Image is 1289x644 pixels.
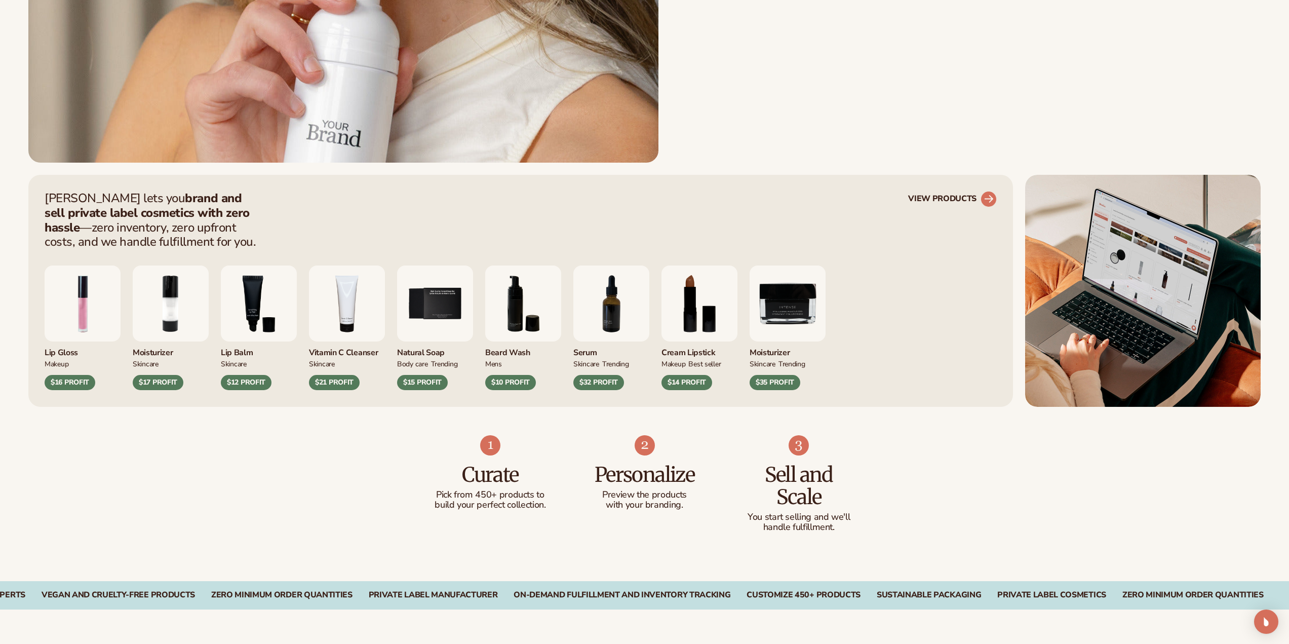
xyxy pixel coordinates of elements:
[133,266,209,390] div: 2 / 9
[661,375,712,390] div: $14 PROFIT
[133,266,209,342] img: Moisturizing lotion.
[997,590,1106,600] div: PRIVATE LABEL COSMETICS
[45,190,250,236] strong: brand and sell private label cosmetics with zero hassle
[750,266,826,390] div: 9 / 9
[211,590,353,600] div: Zero Minimum Order Quantities
[221,266,297,342] img: Smoothing lip balm.
[573,375,624,390] div: $32 PROFIT
[133,375,183,390] div: $17 PROFIT
[750,266,826,342] img: Moisturizer.
[431,358,458,369] div: TRENDING
[1122,590,1264,600] div: ZERO MINIMUM ORDER QUANTITIES
[661,342,737,358] div: Cream Lipstick
[742,464,856,508] h3: Sell and Scale
[45,266,121,342] img: Pink lip gloss.
[485,342,561,358] div: Beard Wash
[750,342,826,358] div: Moisturizer
[1025,175,1261,407] img: Shopify Image 5
[1254,610,1278,634] div: Open Intercom Messenger
[661,266,737,390] div: 8 / 9
[221,342,297,358] div: Lip Balm
[661,266,737,342] img: Luxury cream lipstick.
[573,266,649,342] img: Collagen and retinol serum.
[485,266,561,342] img: Foaming beard wash.
[573,358,599,369] div: SKINCARE
[747,590,861,600] div: CUSTOMIZE 450+ PRODUCTS
[635,435,655,456] img: Shopify Image 8
[485,375,536,390] div: $10 PROFIT
[309,375,360,390] div: $21 PROFIT
[877,590,981,600] div: SUSTAINABLE PACKAGING
[397,342,473,358] div: Natural Soap
[42,590,195,600] div: Vegan and Cruelty-Free Products
[221,266,297,390] div: 3 / 9
[789,435,809,456] img: Shopify Image 9
[434,490,548,510] p: Pick from 450+ products to build your perfect collection.
[45,191,262,249] p: [PERSON_NAME] lets you —zero inventory, zero upfront costs, and we handle fulfillment for you.
[133,358,159,369] div: SKINCARE
[688,358,721,369] div: BEST SELLER
[45,266,121,390] div: 1 / 9
[397,375,448,390] div: $15 PROFIT
[588,500,701,510] p: with your branding.
[908,191,997,207] a: VIEW PRODUCTS
[45,342,121,358] div: Lip Gloss
[485,266,561,390] div: 6 / 9
[309,266,385,390] div: 4 / 9
[750,375,800,390] div: $35 PROFIT
[133,342,209,358] div: Moisturizer
[397,358,428,369] div: BODY Care
[588,464,701,486] h3: Personalize
[309,266,385,342] img: Vitamin c cleanser.
[309,358,335,369] div: Skincare
[514,590,730,600] div: On-Demand Fulfillment and Inventory Tracking
[588,490,701,500] p: Preview the products
[309,342,385,358] div: Vitamin C Cleanser
[742,512,856,522] p: You start selling and we'll
[434,464,548,486] h3: Curate
[45,358,68,369] div: MAKEUP
[397,266,473,390] div: 5 / 9
[369,590,498,600] div: PRIVATE LABEL MANUFACTURER
[778,358,805,369] div: TRENDING
[480,435,500,456] img: Shopify Image 7
[742,522,856,533] p: handle fulfillment.
[485,358,502,369] div: mens
[573,266,649,390] div: 7 / 9
[573,342,649,358] div: Serum
[45,375,95,390] div: $16 PROFIT
[661,358,685,369] div: MAKEUP
[397,266,473,342] img: Nature bar of soap.
[602,358,629,369] div: TRENDING
[221,358,247,369] div: SKINCARE
[221,375,271,390] div: $12 PROFIT
[750,358,775,369] div: SKINCARE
